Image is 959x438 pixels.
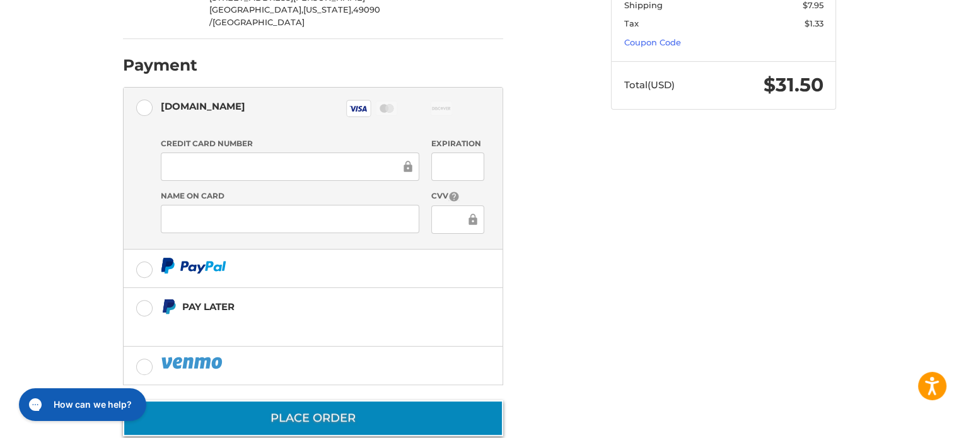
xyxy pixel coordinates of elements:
iframe: Gorgias live chat messenger [13,384,149,425]
h2: Payment [123,55,197,75]
label: Expiration [431,138,484,149]
img: PayPal icon [161,355,225,371]
span: [US_STATE], [303,4,353,14]
label: Name on Card [161,190,419,202]
a: Coupon Code [624,37,681,47]
span: Tax [624,18,639,28]
div: Pay Later [182,296,424,317]
span: Total (USD) [624,79,675,91]
span: $31.50 [764,73,823,96]
img: PayPal icon [161,258,226,274]
div: [DOMAIN_NAME] [161,96,245,117]
span: [GEOGRAPHIC_DATA], [209,4,303,14]
span: 49090 / [209,4,380,27]
button: Place Order [123,400,503,436]
iframe: PayPal Message 1 [161,320,424,331]
span: [GEOGRAPHIC_DATA] [212,17,305,27]
img: Pay Later icon [161,299,177,314]
label: Credit Card Number [161,138,419,149]
span: $1.33 [805,18,823,28]
label: CVV [431,190,484,202]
